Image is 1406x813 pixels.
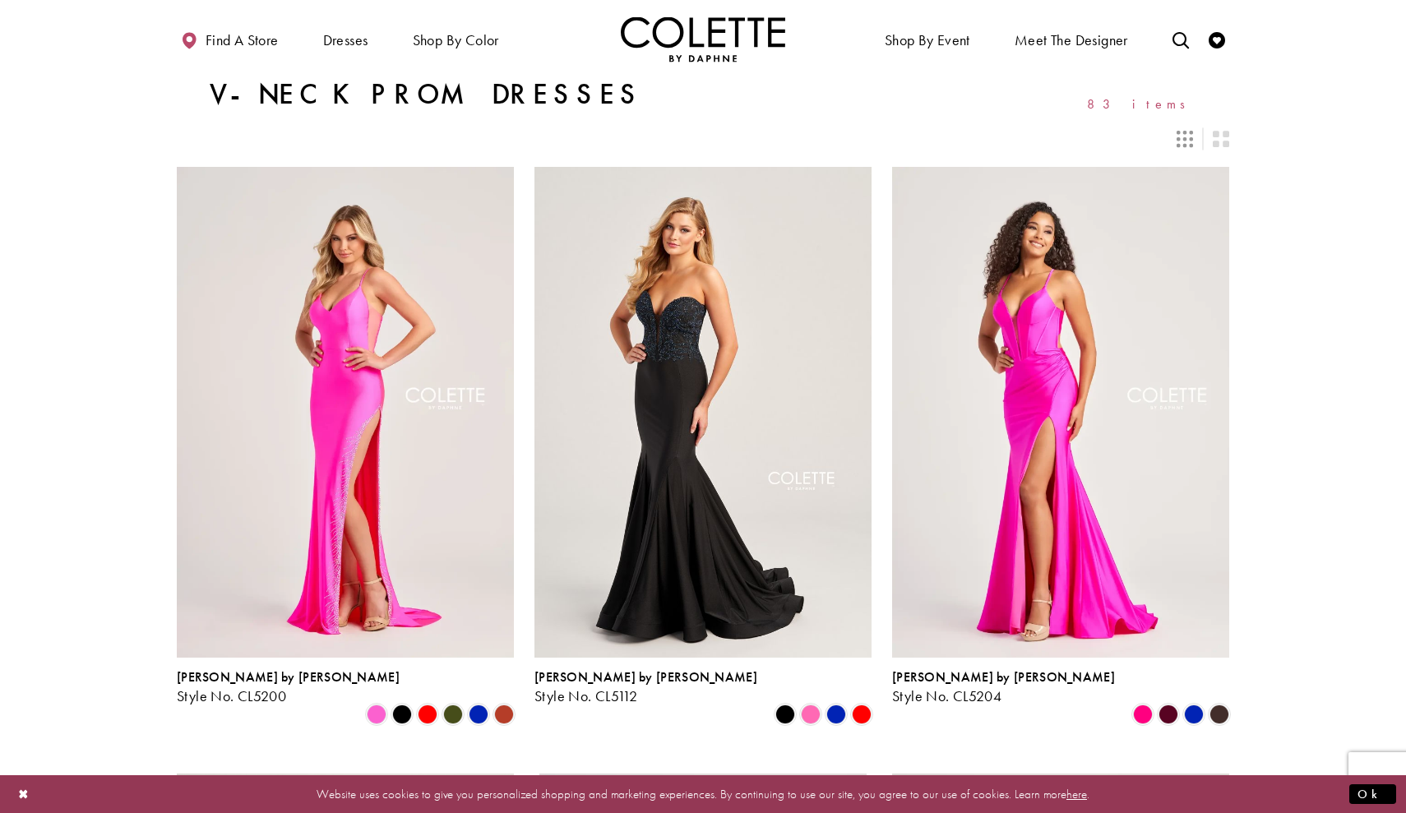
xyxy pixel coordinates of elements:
[319,16,372,62] span: Dresses
[1015,32,1128,49] span: Meet the designer
[1205,16,1229,62] a: Check Wishlist
[177,668,400,686] span: [PERSON_NAME] by [PERSON_NAME]
[392,704,412,724] i: Black
[418,704,437,724] i: Red
[494,704,514,724] i: Sienna
[1349,783,1396,804] button: Submit Dialog
[177,686,286,705] span: Style No. CL5200
[409,16,503,62] span: Shop by color
[1209,704,1229,724] i: Espresso
[206,32,279,49] span: Find a store
[534,686,637,705] span: Style No. CL5112
[177,167,514,657] a: Visit Colette by Daphne Style No. CL5200 Page
[118,783,1288,805] p: Website uses cookies to give you personalized shopping and marketing experiences. By continuing t...
[1184,704,1204,724] i: Royal Blue
[801,704,821,724] i: Pink
[534,670,757,704] div: Colette by Daphne Style No. CL5112
[534,668,757,686] span: [PERSON_NAME] by [PERSON_NAME]
[534,167,872,657] a: Visit Colette by Daphne Style No. CL5112 Page
[469,704,488,724] i: Royal Blue
[1066,785,1087,801] a: here
[1213,131,1229,147] span: Switch layout to 2 columns
[367,704,386,724] i: Neon Pink
[210,78,643,111] h1: V-neck Prom Dresses
[1159,704,1178,724] i: Burgundy
[885,32,970,49] span: Shop By Event
[1177,131,1193,147] span: Switch layout to 3 columns
[323,32,368,49] span: Dresses
[177,16,282,62] a: Find a store
[892,167,1229,657] a: Visit Colette by Daphne Style No. CL5204 Page
[10,779,38,808] button: Close Dialog
[775,704,795,724] i: Black
[852,704,872,724] i: Red
[826,704,846,724] i: Royal Blue
[1133,704,1153,724] i: Hot Pink
[1168,16,1193,62] a: Toggle search
[621,16,785,62] img: Colette by Daphne
[177,670,400,704] div: Colette by Daphne Style No. CL5200
[167,121,1239,157] div: Layout Controls
[892,686,1001,705] span: Style No. CL5204
[1011,16,1132,62] a: Meet the designer
[892,670,1115,704] div: Colette by Daphne Style No. CL5204
[1087,97,1196,111] span: 83 items
[881,16,974,62] span: Shop By Event
[443,704,463,724] i: Olive
[892,668,1115,686] span: [PERSON_NAME] by [PERSON_NAME]
[413,32,499,49] span: Shop by color
[621,16,785,62] a: Visit Home Page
